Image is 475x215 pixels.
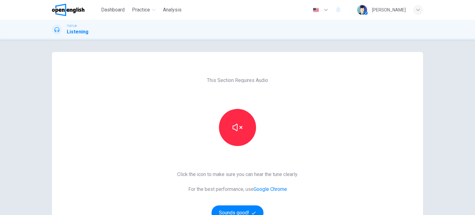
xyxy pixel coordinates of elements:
span: This Section Requires Audio [207,77,268,84]
span: Click the icon to make sure you can hear the tune clearly. [177,171,298,178]
span: TOEFL® [67,24,77,28]
div: [PERSON_NAME] [372,6,406,14]
a: OpenEnglish logo [52,4,99,16]
span: For the best performance, use [177,186,298,193]
button: Practice [130,4,158,15]
a: Google Chrome [254,186,287,192]
img: Profile picture [357,5,367,15]
span: Dashboard [101,6,125,14]
span: Practice [132,6,150,14]
img: en [312,8,320,12]
button: Dashboard [99,4,127,15]
img: OpenEnglish logo [52,4,84,16]
button: Analysis [160,4,184,15]
h1: Listening [67,28,88,36]
span: Analysis [163,6,182,14]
